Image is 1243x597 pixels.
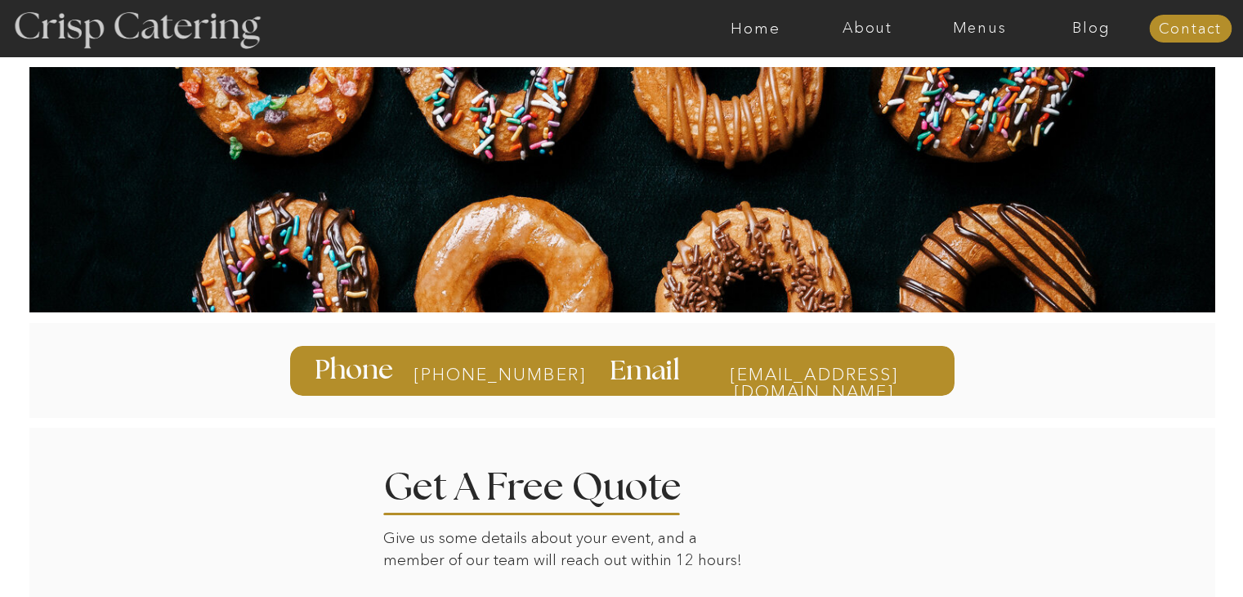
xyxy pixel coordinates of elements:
a: Menus [923,20,1035,37]
a: About [812,20,923,37]
a: Contact [1149,21,1232,38]
p: Give us some details about your event, and a member of our team will reach out within 12 hours! [383,527,753,576]
iframe: podium webchat widget bubble [1080,515,1243,597]
h2: Get A Free Quote [383,469,731,499]
h3: Phone [315,357,397,384]
a: [PHONE_NUMBER] [414,366,543,384]
a: Home [700,20,812,37]
a: Blog [1035,20,1147,37]
a: [EMAIL_ADDRESS][DOMAIN_NAME] [698,366,931,381]
h3: Email [610,357,685,384]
